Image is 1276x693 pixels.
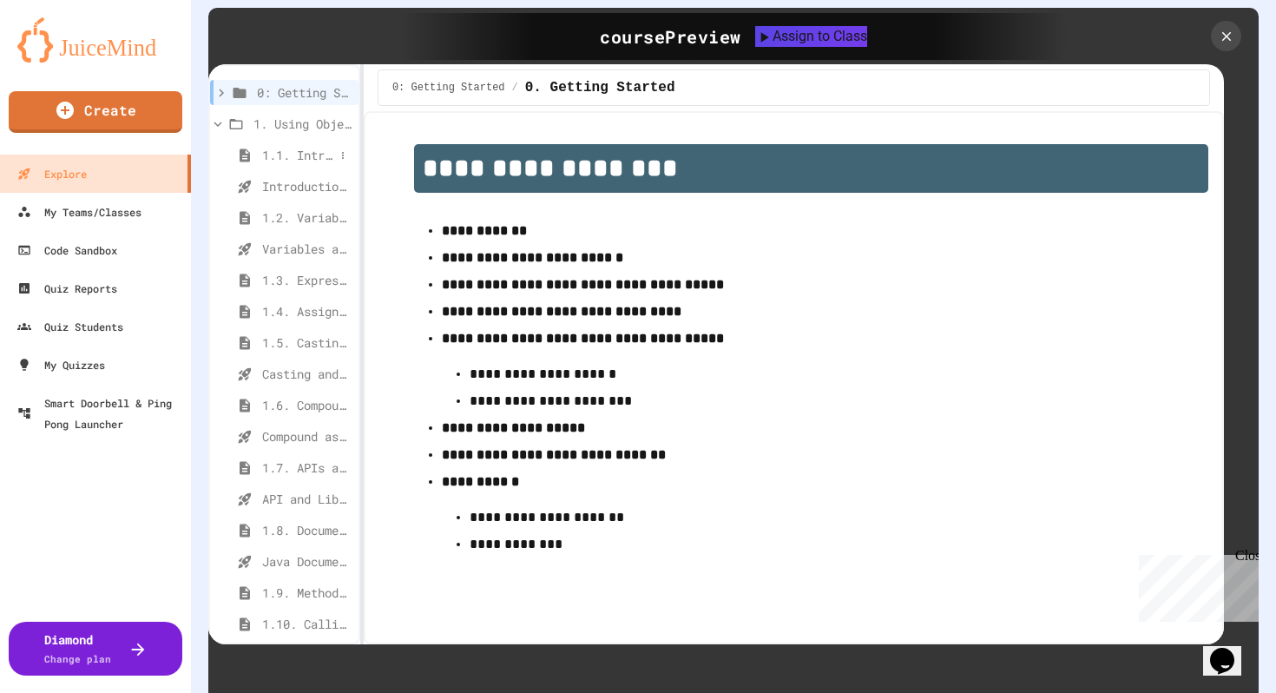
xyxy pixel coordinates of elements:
[262,459,352,477] span: 1.7. APIs and Libraries
[262,396,352,414] span: 1.6. Compound Assignment Operators
[262,490,352,508] span: API and Libraries - Topic 1.7
[17,17,174,63] img: logo-orange.svg
[512,81,518,95] span: /
[1132,548,1259,622] iframe: chat widget
[262,240,352,258] span: Variables and Data Types - Quiz
[262,615,352,633] span: 1.10. Calling Class Methods
[262,146,334,164] span: 1.1. Introduction to Algorithms, Programming, and Compilers
[262,427,352,445] span: Compound assignment operators - Quiz
[1203,624,1259,676] iframe: chat widget
[262,584,352,602] span: 1.9. Method Signatures
[262,521,352,539] span: 1.8. Documentation with Comments and Preconditions
[17,240,117,261] div: Code Sandbox
[44,652,111,665] span: Change plan
[17,201,141,222] div: My Teams/Classes
[262,365,352,383] span: Casting and Ranges of variables - Quiz
[17,354,105,375] div: My Quizzes
[334,147,352,164] button: More options
[17,278,117,299] div: Quiz Reports
[253,115,352,133] span: 1. Using Objects and Methods
[600,23,741,49] div: course Preview
[17,393,184,434] div: Smart Doorbell & Ping Pong Launcher
[44,630,111,667] div: Diamond
[525,77,675,98] span: 0. Getting Started
[755,26,867,47] button: Assign to Class
[17,163,87,184] div: Explore
[262,177,352,195] span: Introduction to Algorithms, Programming, and Compilers
[262,271,352,289] span: 1.3. Expressions and Output [New]
[17,316,123,337] div: Quiz Students
[392,81,505,95] span: 0: Getting Started
[262,208,352,227] span: 1.2. Variables and Data Types
[262,552,352,571] span: Java Documentation with Comments - Topic 1.8
[257,83,352,102] span: 0: Getting Started
[9,91,182,133] a: Create
[9,622,182,676] button: DiamondChange plan
[262,333,352,352] span: 1.5. Casting and Ranges of Values
[7,7,120,110] div: Chat with us now!Close
[262,302,352,320] span: 1.4. Assignment and Input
